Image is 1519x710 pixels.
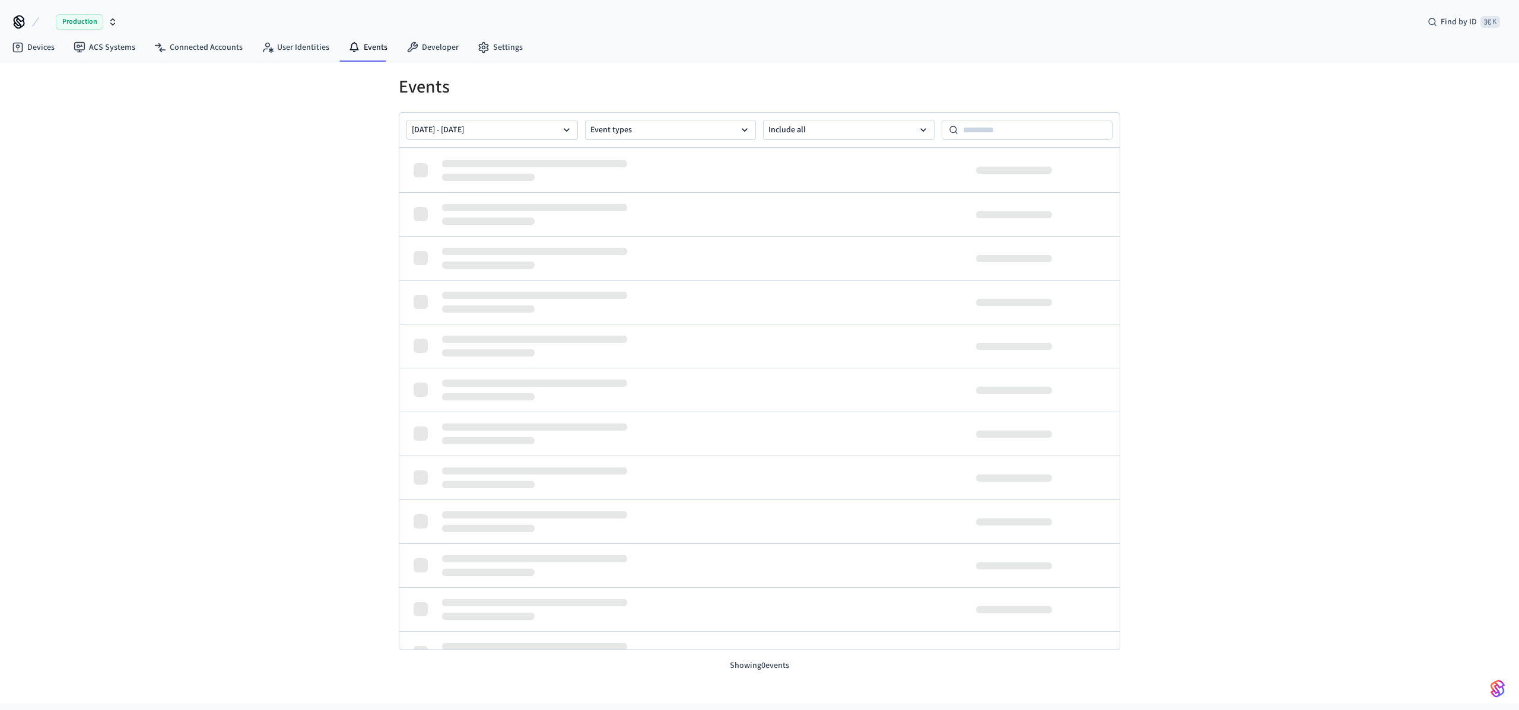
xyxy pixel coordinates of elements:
a: User Identities [252,37,339,58]
a: Connected Accounts [145,37,252,58]
p: Showing 0 events [399,660,1120,672]
a: Events [339,37,397,58]
div: Find by ID⌘ K [1418,11,1510,33]
span: ⌘ K [1480,16,1500,28]
h1: Events [399,77,1120,98]
button: Include all [763,120,935,140]
a: Settings [468,37,532,58]
span: Find by ID [1441,16,1477,28]
a: ACS Systems [64,37,145,58]
button: [DATE] - [DATE] [406,120,578,140]
a: Devices [2,37,64,58]
a: Developer [397,37,468,58]
button: Event types [585,120,757,140]
img: SeamLogoGradient.69752ec5.svg [1491,679,1505,698]
span: Production [56,14,103,30]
